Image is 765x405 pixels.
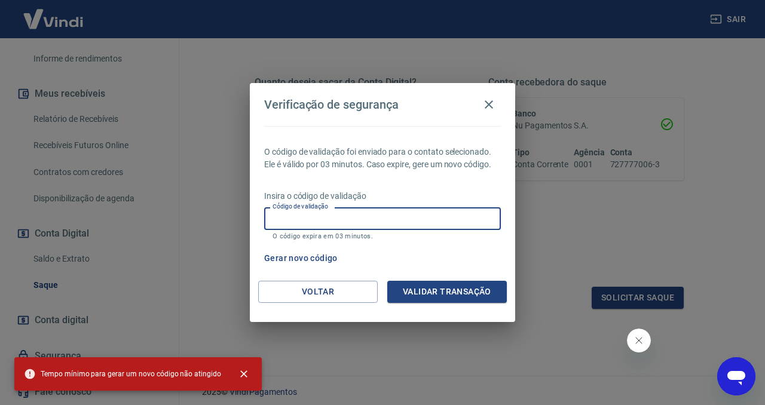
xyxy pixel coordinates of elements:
h4: Verificação de segurança [264,97,399,112]
button: close [231,361,257,387]
button: Gerar novo código [259,247,342,269]
button: Validar transação [387,281,507,303]
p: O código de validação foi enviado para o contato selecionado. Ele é válido por 03 minutos. Caso e... [264,146,501,171]
iframe: Button to launch messaging window [717,357,755,395]
span: Tempo mínimo para gerar um novo código não atingido [24,368,221,380]
p: O código expira em 03 minutos. [273,232,492,240]
label: Código de validação [273,202,328,211]
span: Olá! Precisa de ajuda? [7,8,100,18]
button: Voltar [258,281,378,303]
p: Insira o código de validação [264,190,501,202]
iframe: Close message [627,329,651,352]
